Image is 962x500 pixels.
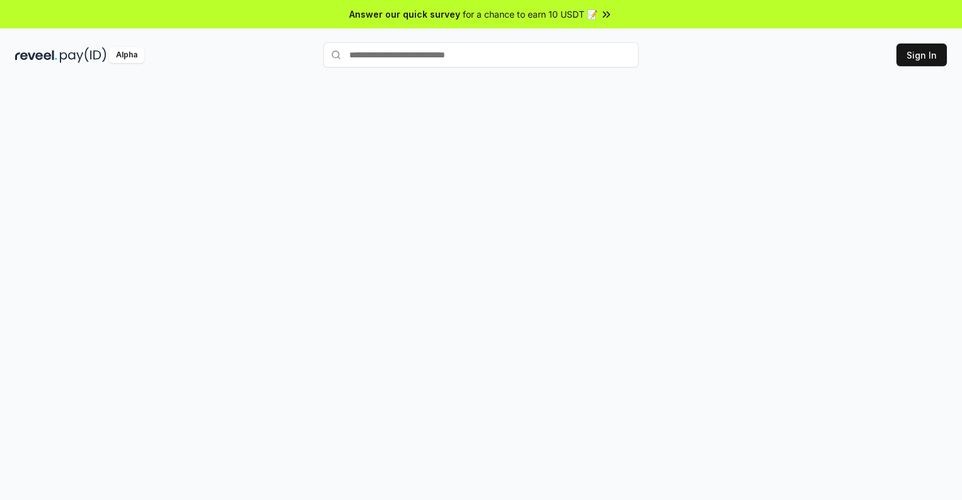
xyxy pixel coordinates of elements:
[109,47,144,63] div: Alpha
[349,8,460,21] span: Answer our quick survey
[896,44,947,66] button: Sign In
[463,8,598,21] span: for a chance to earn 10 USDT 📝
[60,47,107,63] img: pay_id
[15,47,57,63] img: reveel_dark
